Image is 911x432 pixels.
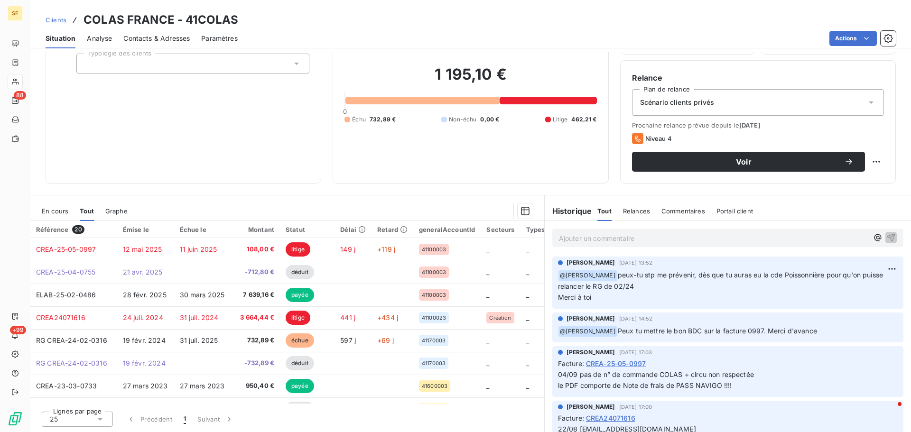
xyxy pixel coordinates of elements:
[829,31,877,46] button: Actions
[567,348,615,357] span: [PERSON_NAME]
[286,379,314,393] span: payée
[486,382,489,390] span: _
[619,260,653,266] span: [DATE] 13:52
[123,359,166,367] span: 19 févr. 2024
[545,205,592,217] h6: Historique
[236,336,274,345] span: 732,89 €
[643,158,844,165] span: Voir
[419,226,475,233] div: generalAccountId
[586,358,646,368] span: CREA-25-05-0997
[619,349,652,355] span: [DATE] 17:03
[286,333,314,348] span: échue
[36,291,96,299] span: ELAB-25-02-0486
[619,404,652,410] span: [DATE] 17:00
[36,313,85,322] span: CREA24071616
[558,358,584,368] span: Facture :
[597,207,612,215] span: Tout
[236,245,274,254] span: 108,00 €
[340,313,355,322] span: 441 j
[422,360,446,366] span: 41170003
[645,135,672,142] span: Niveau 4
[486,291,489,299] span: _
[236,313,274,322] span: 3 664,44 €
[201,34,238,43] span: Paramètres
[558,370,754,389] span: 04/09 pas de n° de commande COLAS + circu non respectée le PDF comporte de Note de frais de PASS ...
[526,291,529,299] span: _
[377,226,408,233] div: Retard
[344,65,596,93] h2: 1 195,10 €
[558,270,617,281] span: @ [PERSON_NAME]
[180,382,225,390] span: 27 mars 2023
[623,207,650,215] span: Relances
[46,15,66,25] a: Clients
[567,403,615,411] span: [PERSON_NAME]
[184,414,186,424] span: 1
[180,226,225,233] div: Échue le
[640,98,714,107] span: Scénario clients privés
[449,115,476,124] span: Non-échu
[10,326,26,334] span: +99
[123,268,163,276] span: 21 avr. 2025
[716,207,753,215] span: Portail client
[286,288,314,302] span: payée
[123,313,163,322] span: 24 juil. 2024
[343,108,347,115] span: 0
[618,327,817,335] span: Peux tu mettre le bon BDC sur la facture 0997. Merci d'avance
[619,316,653,322] span: [DATE] 14:52
[192,409,240,429] button: Suivant
[123,336,166,344] span: 19 févr. 2024
[123,382,168,390] span: 27 mars 2023
[72,225,84,234] span: 20
[286,242,310,257] span: litige
[121,409,178,429] button: Précédent
[8,411,23,426] img: Logo LeanPay
[422,269,446,275] span: 41100003
[180,245,217,253] span: 11 juin 2025
[178,409,192,429] button: 1
[370,115,396,124] span: 732,89 €
[553,115,568,124] span: Litige
[36,225,112,234] div: Référence
[489,315,511,321] span: Création
[586,413,635,423] span: CREA24071616
[558,413,584,423] span: Facture :
[123,291,167,299] span: 28 févr. 2025
[286,265,314,279] span: déduit
[486,359,489,367] span: _
[567,258,615,267] span: [PERSON_NAME]
[14,91,26,100] span: 88
[739,121,761,129] span: [DATE]
[526,226,594,233] div: Types de contentieux
[526,313,529,322] span: _
[87,34,112,43] span: Analyse
[236,358,274,368] span: -732,89 €
[377,336,394,344] span: +69 j
[8,6,23,21] div: SE
[236,226,274,233] div: Montant
[632,152,865,172] button: Voir
[571,115,596,124] span: 462,21 €
[46,16,66,24] span: Clients
[180,313,219,322] span: 31 juil. 2024
[526,359,529,367] span: _
[422,338,446,343] span: 41170003
[340,245,355,253] span: 149 j
[80,207,94,215] span: Tout
[526,245,529,253] span: _
[422,383,447,389] span: 41600003
[422,292,446,298] span: 41100003
[632,121,884,129] span: Prochaine relance prévue depuis le
[377,245,395,253] span: +119 j
[50,414,58,424] span: 25
[236,267,274,277] span: -712,80 €
[286,311,310,325] span: litige
[422,315,446,321] span: 41100023
[422,247,446,252] span: 41100003
[879,400,902,423] iframe: Intercom live chat
[286,356,314,370] span: déduit
[558,271,885,301] span: peux-tu stp me prévenir, dès que tu auras eu la cde Poissonnière pour qu'on puisse relancer le RG...
[123,226,168,233] div: Émise le
[377,313,398,322] span: +434 j
[340,226,366,233] div: Délai
[486,268,489,276] span: _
